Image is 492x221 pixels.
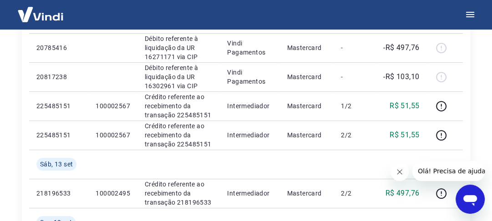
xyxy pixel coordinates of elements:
iframe: Botão para abrir a janela de mensagens [456,185,485,214]
p: Intermediador [227,131,272,140]
p: Mastercard [287,131,326,140]
p: Mastercard [287,189,326,198]
p: 225485151 [36,101,81,110]
p: R$ 51,55 [390,130,419,141]
p: 225485151 [36,131,81,140]
p: 100002495 [96,189,130,198]
span: Olá! Precisa de ajuda? [5,6,76,14]
p: 20785416 [36,43,81,52]
p: 20817238 [36,72,81,81]
p: Crédito referente ao recebimento da transação 225485151 [145,121,213,149]
p: Intermediador [227,101,272,110]
p: - [341,72,368,81]
p: 2/2 [341,131,368,140]
p: R$ 497,76 [385,188,420,199]
p: Crédito referente ao recebimento da transação 225485151 [145,92,213,120]
p: R$ 51,55 [390,100,419,111]
p: 218196533 [36,189,81,198]
img: Vindi [11,0,70,28]
p: - [341,43,368,52]
p: Vindi Pagamentos [227,39,272,57]
p: 100002567 [96,131,130,140]
p: 100002567 [96,101,130,110]
p: Débito referente à liquidação da UR 16271171 via CIP [145,34,213,61]
p: Mastercard [287,101,326,110]
p: Débito referente à liquidação da UR 16302961 via CIP [145,63,213,90]
iframe: Mensagem da empresa [412,161,485,181]
p: Crédito referente ao recebimento da transação 218196533 [145,180,213,207]
p: -R$ 497,76 [383,42,419,53]
p: 1/2 [341,101,368,110]
p: Intermediador [227,189,272,198]
p: Vindi Pagamentos [227,68,272,86]
iframe: Fechar mensagem [391,163,409,181]
p: 2/2 [341,189,368,198]
span: Sáb, 13 set [40,160,73,169]
p: -R$ 103,10 [383,71,419,82]
p: Mastercard [287,43,326,52]
p: Mastercard [287,72,326,81]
